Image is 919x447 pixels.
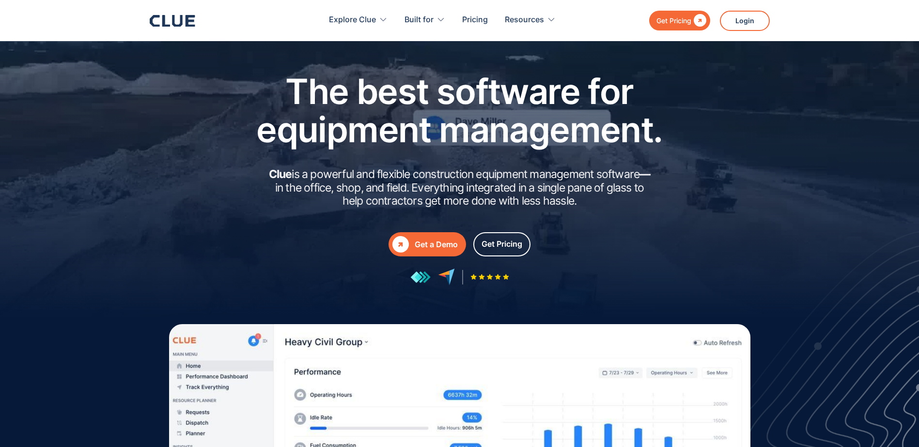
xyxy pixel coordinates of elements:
div: Get a Demo [415,238,458,251]
h2: is a powerful and flexible construction equipment management software in the office, shop, and fi... [266,168,654,208]
a: Get a Demo [389,232,466,256]
img: Five-star rating icon [470,274,509,280]
a: Get Pricing [649,11,710,30]
div: Get Pricing [656,15,691,27]
div: Explore Clue [329,5,376,35]
h1: The best software for equipment management. [242,72,678,149]
div: Get Pricing [482,238,522,250]
div: Built for [405,5,445,35]
iframe: Chat Widget [871,401,919,447]
div: Explore Clue [329,5,388,35]
img: reviews at getapp [410,271,431,283]
div: Built for [405,5,434,35]
a: Pricing [462,5,488,35]
img: reviews at capterra [438,268,455,285]
strong: — [639,167,650,181]
div: Resources [505,5,544,35]
div:  [392,236,409,253]
a: Login [720,11,770,31]
strong: Clue [269,167,292,181]
div:  [691,15,706,27]
a: Get Pricing [473,232,530,256]
div: Resources [505,5,556,35]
